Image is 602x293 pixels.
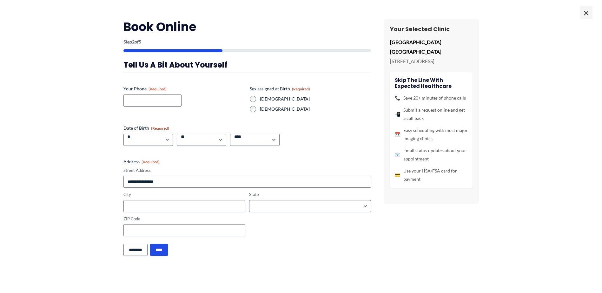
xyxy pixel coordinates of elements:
[395,151,400,159] span: 📧
[149,87,167,91] span: (Required)
[395,77,468,89] h4: Skip the line with Expected Healthcare
[123,60,371,70] h3: Tell us a bit about yourself
[123,216,245,222] label: ZIP Code
[580,6,592,19] span: ×
[395,167,468,183] li: Use your HSA/FSA card for payment
[123,167,371,173] label: Street Address
[123,192,245,198] label: City
[260,96,371,102] label: [DEMOGRAPHIC_DATA]
[395,110,400,118] span: 📲
[123,125,169,131] legend: Date of Birth
[249,192,371,198] label: State
[123,19,371,35] h2: Book Online
[292,87,310,91] span: (Required)
[132,39,135,44] span: 2
[395,106,468,122] li: Submit a request online and get a call back
[395,94,468,102] li: Save 20+ minutes of phone calls
[123,86,245,92] label: Your Phone
[395,146,468,163] li: Email status updates about your appointment
[395,94,400,102] span: 📞
[250,86,310,92] legend: Sex assigned at Birth
[139,39,141,44] span: 5
[260,106,371,112] label: [DEMOGRAPHIC_DATA]
[395,171,400,179] span: 💳
[151,126,169,131] span: (Required)
[390,37,473,56] p: [GEOGRAPHIC_DATA] [GEOGRAPHIC_DATA]
[395,130,400,139] span: 📅
[123,40,371,44] p: Step of
[395,126,468,143] li: Easy scheduling with most major imaging clinics
[142,160,160,164] span: (Required)
[390,56,473,66] p: [STREET_ADDRESS]
[390,25,473,33] h3: Your Selected Clinic
[123,159,160,165] legend: Address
